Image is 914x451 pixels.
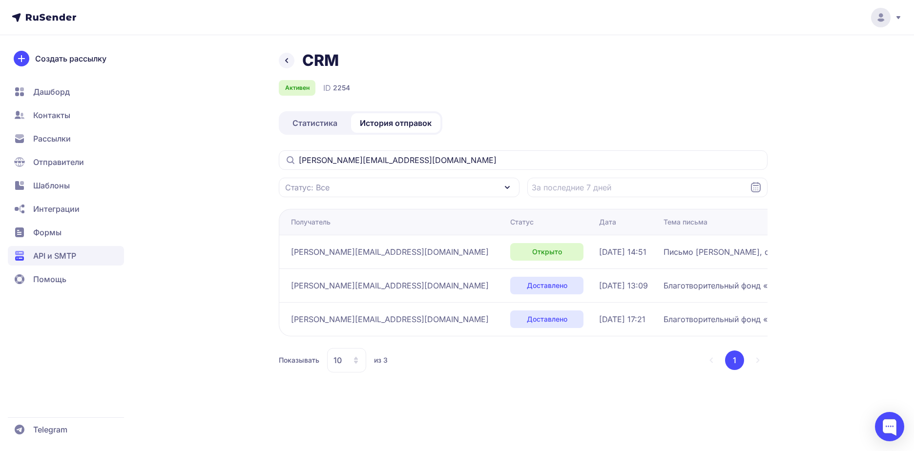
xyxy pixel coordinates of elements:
span: Дашборд [33,86,70,98]
div: ID [323,82,350,94]
input: Поиск [279,150,768,170]
span: Отправители [33,156,84,168]
span: Интеграции [33,203,80,215]
span: [DATE] 13:09 [599,280,648,291]
div: Дата [599,217,616,227]
span: Статус: Все [285,182,330,193]
span: [PERSON_NAME][EMAIL_ADDRESS][DOMAIN_NAME] [291,313,489,325]
a: Telegram [8,420,124,439]
div: Тема письма [664,217,707,227]
input: Datepicker input [527,178,768,197]
div: Статус [510,217,534,227]
span: из 3 [374,355,388,365]
span: Активен [285,84,310,92]
span: Telegram [33,424,67,435]
span: Помощь [33,273,66,285]
span: Контакты [33,109,70,121]
span: Открыто [532,247,562,257]
span: История отправок [360,117,432,129]
span: Доставлено [527,281,567,290]
span: Рассылки [33,133,71,144]
span: Статистика [292,117,337,129]
h1: CRM [302,51,339,70]
span: 10 [333,354,342,366]
span: [PERSON_NAME][EMAIL_ADDRESS][DOMAIN_NAME] [291,280,489,291]
span: Благотворительный фонд «Милосердие детям» / Отчет об использовании благотворительного пожертвования [664,280,908,291]
span: Шаблоны [33,180,70,191]
span: 2254 [333,83,350,93]
span: API и SMTP [33,250,76,262]
button: 1 [725,350,744,370]
span: Благотворительный фонд «Милосердие детям» / Отчет об использовании благотворительного пожертвования [664,313,908,325]
span: Доставлено [527,314,567,324]
span: Показывать [279,355,319,365]
span: [DATE] 17:21 [599,313,645,325]
a: Статистика [281,113,349,133]
span: Письмо [PERSON_NAME], об [PERSON_NAME] [PERSON_NAME] и [PERSON_NAME] (реабилитации в сентябре) [664,246,908,258]
div: Получатель [291,217,331,227]
span: [PERSON_NAME][EMAIL_ADDRESS][DOMAIN_NAME] [291,246,489,258]
span: Создать рассылку [35,53,106,64]
span: Формы [33,226,62,238]
span: [DATE] 14:51 [599,246,646,258]
a: История отправок [351,113,440,133]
